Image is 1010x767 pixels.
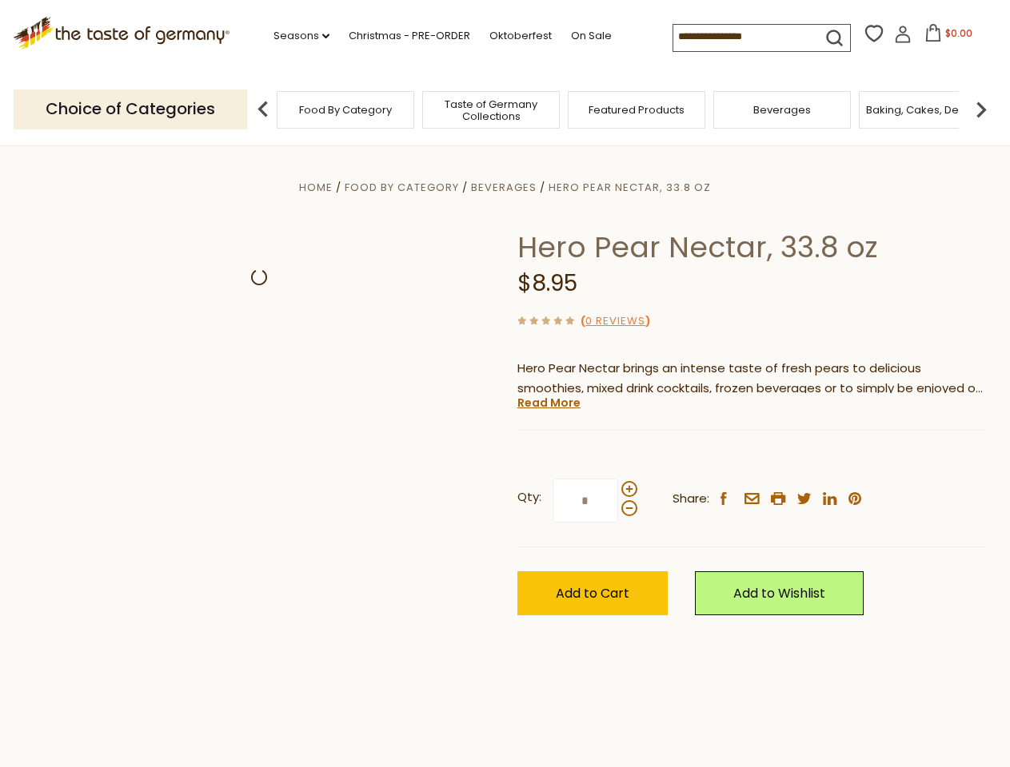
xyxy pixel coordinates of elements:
[517,395,581,411] a: Read More
[585,313,645,330] a: 0 Reviews
[517,229,985,265] h1: Hero Pear Nectar, 33.8 oz
[471,180,537,195] a: Beverages
[273,27,329,45] a: Seasons
[553,479,618,523] input: Qty:
[556,584,629,602] span: Add to Cart
[14,89,247,129] p: Choice of Categories
[345,180,459,195] a: Food By Category
[945,26,972,40] span: $0.00
[517,487,541,507] strong: Qty:
[299,180,333,195] a: Home
[753,104,811,116] a: Beverages
[489,27,552,45] a: Oktoberfest
[549,180,711,195] a: Hero Pear Nectar, 33.8 oz
[695,571,864,615] a: Add to Wishlist
[915,24,983,48] button: $0.00
[427,98,555,122] a: Taste of Germany Collections
[349,27,470,45] a: Christmas - PRE-ORDER
[581,313,650,328] span: ( )
[517,268,577,299] span: $8.95
[517,359,985,399] p: Hero Pear Nectar brings an intense taste of fresh pears to delicious smoothies, mixed drink cockt...
[571,27,612,45] a: On Sale
[965,93,997,125] img: next arrow
[589,104,685,116] a: Featured Products
[866,104,990,116] a: Baking, Cakes, Desserts
[299,104,392,116] a: Food By Category
[517,571,668,615] button: Add to Cart
[673,489,709,509] span: Share:
[247,93,279,125] img: previous arrow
